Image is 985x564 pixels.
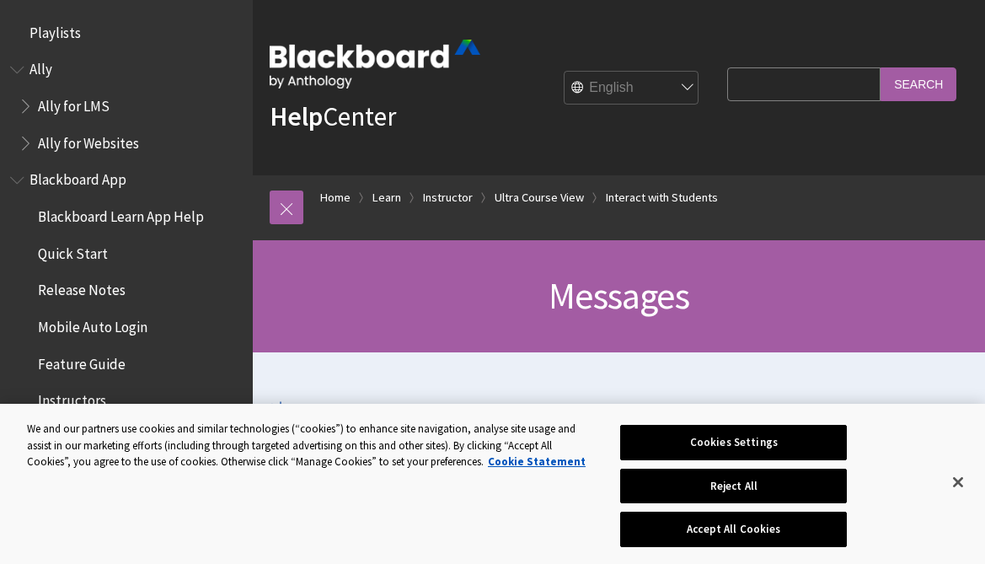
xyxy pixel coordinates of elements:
span: Release Notes [38,277,126,299]
select: Site Language Selector [565,72,699,105]
span: Feature Guide [38,350,126,373]
a: Instructor [423,187,473,208]
button: Cookies Settings [620,425,847,460]
span: Quick Start [38,239,108,262]
button: Close [939,464,977,501]
button: Accept All Cookies [620,512,847,547]
span: Ally [29,56,52,78]
span: Blackboard Learn App Help [38,202,204,225]
span: Ally for LMS [38,92,110,115]
nav: Book outline for Playlists [10,19,243,47]
a: HelpCenter [270,99,396,133]
span: Instructors [38,387,106,410]
a: Interact with Students [606,187,718,208]
a: Ultra Course View [495,187,584,208]
button: Reject All [620,469,847,504]
span: Ally for Websites [38,129,139,152]
div: We and our partners use cookies and similar technologies (“cookies”) to enhance site navigation, ... [27,421,591,470]
a: Learn [372,187,401,208]
strong: Help [270,99,323,133]
span: Blackboard App [29,166,126,189]
input: Search [881,67,956,100]
a: More information about your privacy, opens in a new tab [488,454,586,469]
p: You are viewing Ultra Course View content [270,401,968,422]
span: Messages [549,272,689,319]
img: Blackboard by Anthology [270,40,480,89]
a: Home [320,187,351,208]
span: Mobile Auto Login [38,313,147,336]
nav: Book outline for Anthology Ally Help [10,56,243,158]
span: Playlists [29,19,81,41]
